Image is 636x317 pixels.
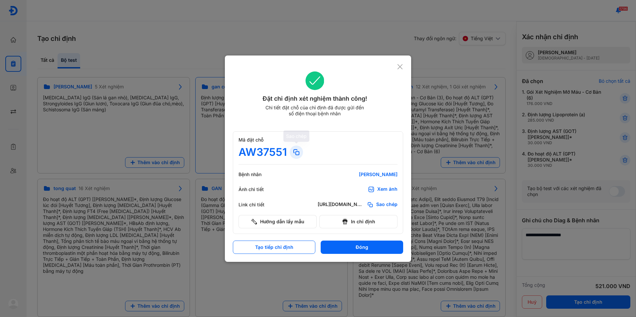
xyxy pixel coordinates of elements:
div: Đặt chỉ định xét nghiệm thành công! [233,94,397,103]
button: In chỉ định [319,215,397,228]
div: Link chi tiết [238,202,278,208]
span: Sao chép [376,201,397,208]
button: Đóng [321,241,403,254]
div: Xem ảnh [377,186,397,193]
div: AW37551 [238,146,287,159]
div: Bệnh nhân [238,171,278,177]
button: Hướng dẫn lấy mẫu [238,215,317,228]
div: [PERSON_NAME] [318,171,397,177]
div: Mã đặt chỗ [238,137,397,143]
div: Chi tiết đặt chỗ của chỉ định đã được gửi đến số điện thoại bệnh nhân [262,105,367,117]
div: Ảnh chi tiết [238,186,278,192]
div: [URL][DOMAIN_NAME] [318,201,364,208]
button: Tạo tiếp chỉ định [233,241,315,254]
